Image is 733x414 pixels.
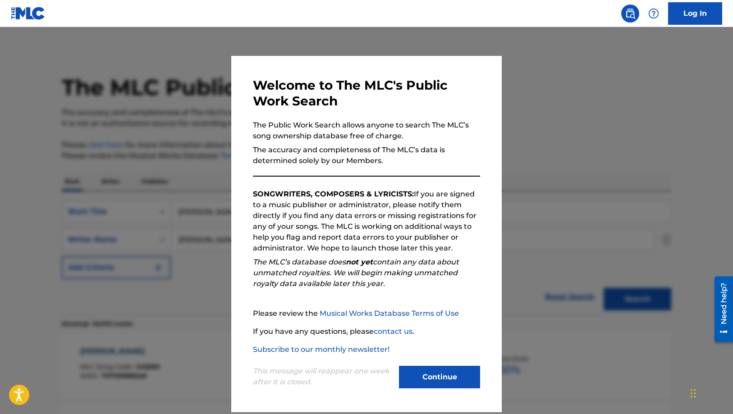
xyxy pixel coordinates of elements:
h3: Welcome to The MLC's Public Work Search [253,77,480,109]
p: The accuracy and completeness of The MLC’s data is determined solely by our Members. [253,145,480,166]
iframe: Chat Widget [688,371,733,414]
p: Please review the [253,308,480,319]
a: Public Search [621,5,639,23]
p: If you have any questions, please . [253,326,480,337]
button: Continue [399,366,480,388]
a: Musical Works Database Terms of Use [320,309,459,318]
div: Drag [691,380,696,407]
img: help [648,8,659,19]
p: This message will reappear one week after it is closed. [253,366,394,387]
strong: SONGWRITERS, COMPOSERS & LYRICISTS: [253,190,414,198]
img: search [625,8,636,19]
strong: not yet [346,258,373,266]
a: Subscribe to our monthly newsletter! [253,345,389,354]
em: The MLC’s database does contain any data about unmatched royalties. We will begin making unmatche... [253,258,459,288]
a: Log In [668,2,722,25]
img: MLC Logo [11,7,46,20]
div: Help [645,5,663,23]
p: If you are signed to a music publisher or administrator, please notify them directly if you find ... [253,189,480,254]
a: contact us [374,327,412,336]
iframe: Resource Center [708,273,733,346]
p: The Public Work Search allows anyone to search The MLC’s song ownership database free of charge. [253,120,480,141]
